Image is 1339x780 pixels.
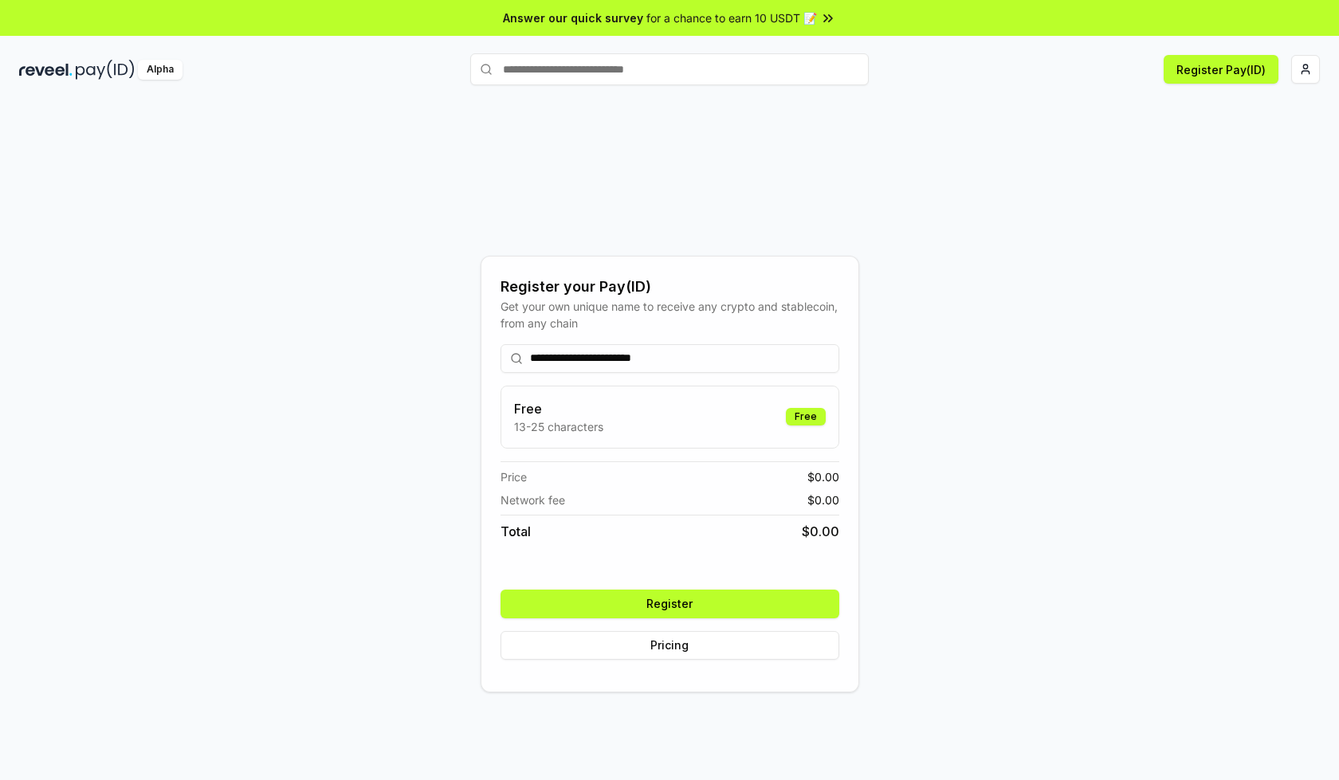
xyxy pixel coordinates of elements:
span: $ 0.00 [802,522,839,541]
button: Register [501,590,839,618]
span: Network fee [501,492,565,508]
div: Register your Pay(ID) [501,276,839,298]
img: pay_id [76,60,135,80]
div: Alpha [138,60,183,80]
div: Get your own unique name to receive any crypto and stablecoin, from any chain [501,298,839,331]
button: Register Pay(ID) [1164,55,1278,84]
span: Total [501,522,531,541]
div: Free [786,408,826,425]
p: 13-25 characters [514,418,603,435]
button: Pricing [501,631,839,660]
span: $ 0.00 [807,492,839,508]
span: for a chance to earn 10 USDT 📝 [646,10,817,26]
img: reveel_dark [19,60,73,80]
span: Answer our quick survey [503,10,643,26]
h3: Free [514,399,603,418]
span: Price [501,468,527,485]
span: $ 0.00 [807,468,839,485]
